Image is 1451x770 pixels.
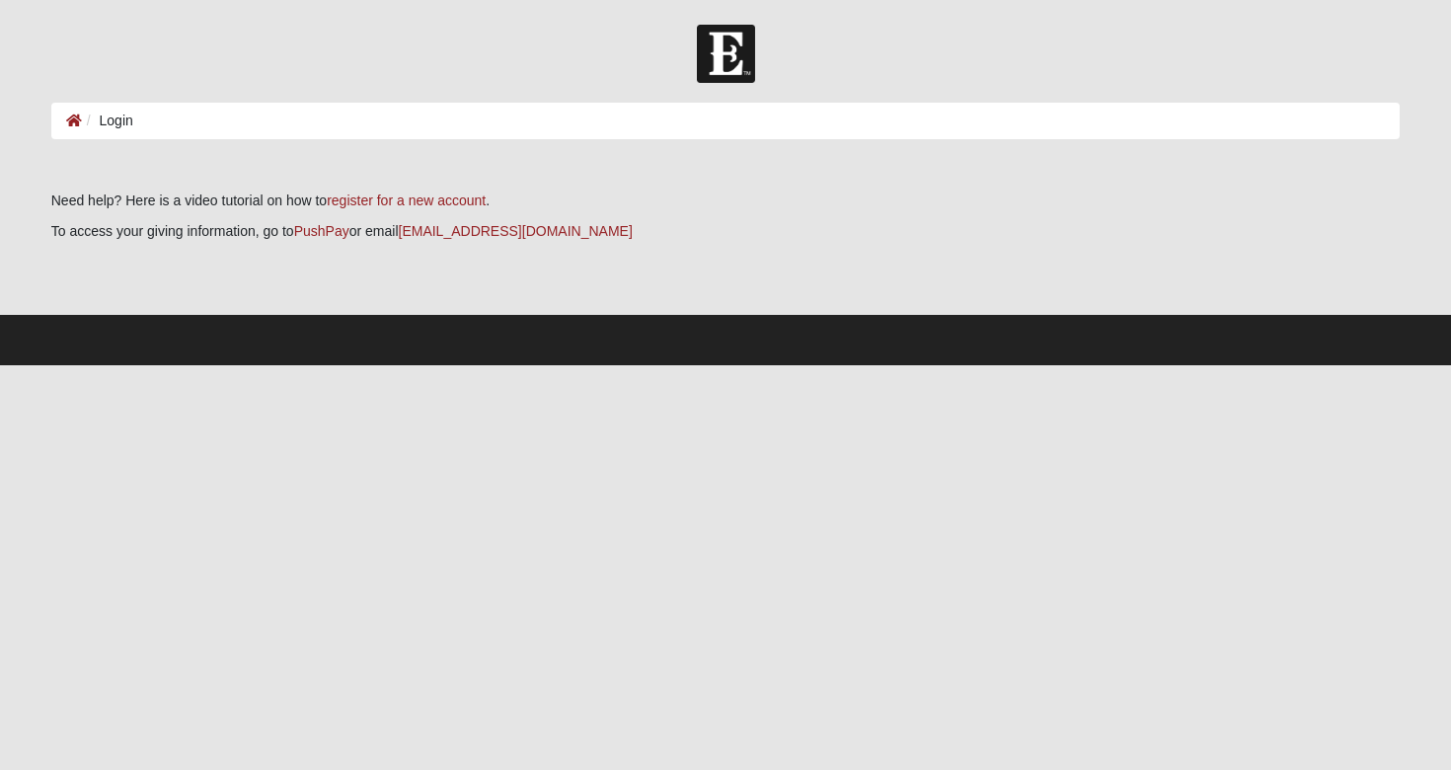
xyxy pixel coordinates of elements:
[697,25,755,83] img: Church of Eleven22 Logo
[399,223,633,239] a: [EMAIL_ADDRESS][DOMAIN_NAME]
[51,221,1401,242] p: To access your giving information, go to or email
[327,192,486,208] a: register for a new account
[82,111,133,131] li: Login
[294,223,349,239] a: PushPay
[51,191,1401,211] p: Need help? Here is a video tutorial on how to .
